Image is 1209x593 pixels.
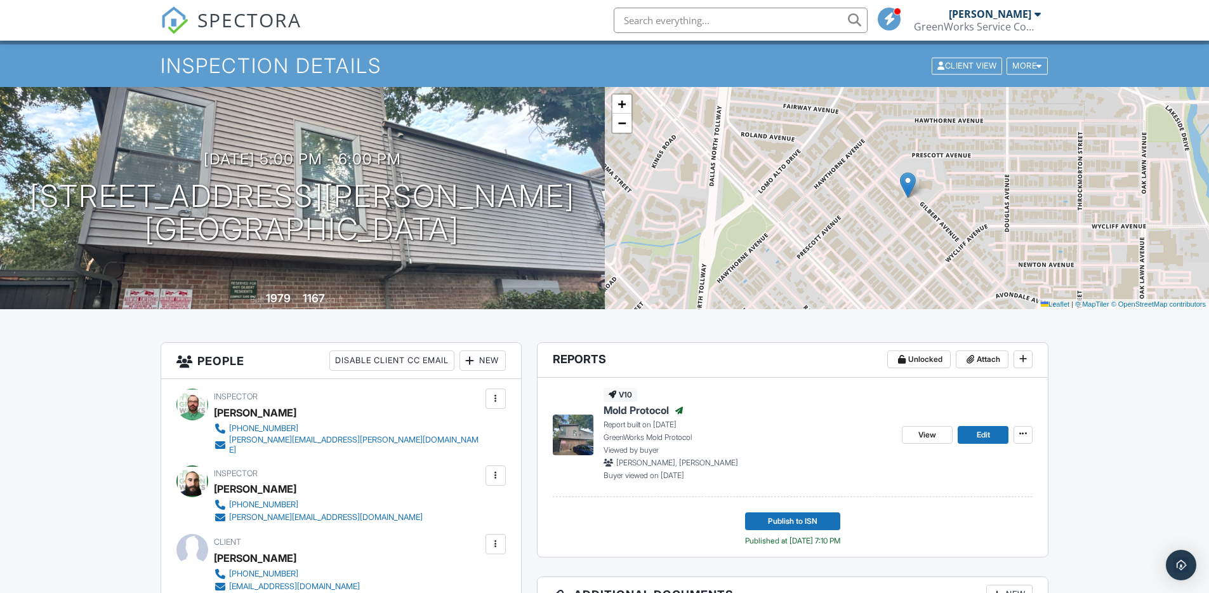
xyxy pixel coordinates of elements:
[214,469,258,478] span: Inspector
[214,403,296,422] div: [PERSON_NAME]
[932,57,1002,74] div: Client View
[214,511,423,524] a: [PERSON_NAME][EMAIL_ADDRESS][DOMAIN_NAME]
[214,435,482,455] a: [PERSON_NAME][EMAIL_ADDRESS][PERSON_NAME][DOMAIN_NAME]
[229,500,298,510] div: [PHONE_NUMBER]
[459,350,506,371] div: New
[197,6,301,33] span: SPECTORA
[1166,550,1196,580] div: Open Intercom Messenger
[229,582,360,592] div: [EMAIL_ADDRESS][DOMAIN_NAME]
[214,580,360,593] a: [EMAIL_ADDRESS][DOMAIN_NAME]
[612,95,631,114] a: Zoom in
[250,295,264,304] span: Built
[229,423,298,434] div: [PHONE_NUMBER]
[214,537,241,547] span: Client
[1071,300,1073,308] span: |
[329,350,454,371] div: Disable Client CC Email
[914,20,1041,33] div: GreenWorks Service Company
[1041,300,1069,308] a: Leaflet
[612,114,631,133] a: Zoom out
[204,150,401,168] h3: [DATE] 5:00 pm - 6:00 pm
[161,6,188,34] img: The Best Home Inspection Software - Spectora
[949,8,1031,20] div: [PERSON_NAME]
[229,435,482,455] div: [PERSON_NAME][EMAIL_ADDRESS][PERSON_NAME][DOMAIN_NAME]
[214,392,258,401] span: Inspector
[214,568,360,580] a: [PHONE_NUMBER]
[161,17,301,44] a: SPECTORA
[229,512,423,523] div: [PERSON_NAME][EMAIL_ADDRESS][DOMAIN_NAME]
[214,422,482,435] a: [PHONE_NUMBER]
[303,291,325,305] div: 1167
[900,172,916,198] img: Marker
[1007,57,1048,74] div: More
[214,549,296,568] div: [PERSON_NAME]
[327,295,345,304] span: sq. ft.
[618,96,626,112] span: +
[266,291,291,305] div: 1979
[229,569,298,579] div: [PHONE_NUMBER]
[618,115,626,131] span: −
[161,55,1049,77] h1: Inspection Details
[214,498,423,511] a: [PHONE_NUMBER]
[30,180,575,247] h1: [STREET_ADDRESS][PERSON_NAME] [GEOGRAPHIC_DATA]
[614,8,868,33] input: Search everything...
[1111,300,1206,308] a: © OpenStreetMap contributors
[214,479,296,498] div: [PERSON_NAME]
[1075,300,1109,308] a: © MapTiler
[930,60,1005,70] a: Client View
[161,343,521,379] h3: People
